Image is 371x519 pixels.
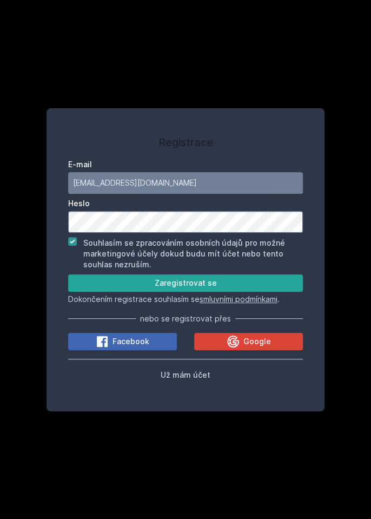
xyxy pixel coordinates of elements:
label: E-mail [68,159,303,170]
span: nebo se registrovat přes [140,313,231,324]
button: Facebook [68,333,177,350]
label: Heslo [68,198,303,209]
a: smluvními podmínkami [200,294,277,304]
h1: Registrace [68,134,303,150]
button: Už mám účet [161,368,210,381]
input: Tvoje e-mailová adresa [68,172,303,194]
button: Zaregistrovat se [68,274,303,292]
label: Souhlasím se zpracováním osobních údajů pro možné marketingové účely dokud budu mít účet nebo ten... [83,238,285,269]
span: Facebook [112,336,149,347]
span: Už mám účet [161,370,210,379]
p: Dokončením registrace souhlasím se . [68,294,303,305]
button: Google [194,333,303,350]
span: Google [243,336,271,347]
